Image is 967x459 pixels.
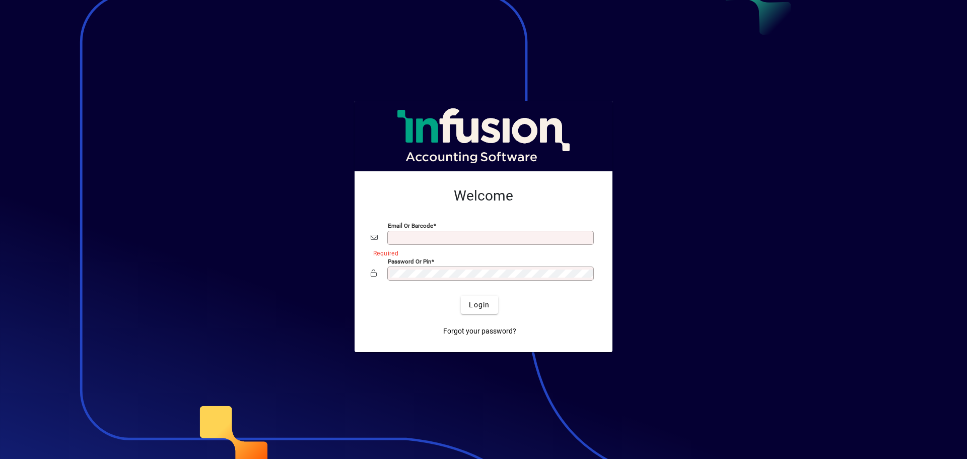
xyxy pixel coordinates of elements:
[469,300,490,310] span: Login
[439,322,520,340] a: Forgot your password?
[461,296,498,314] button: Login
[371,187,596,205] h2: Welcome
[388,222,433,229] mat-label: Email or Barcode
[443,326,516,337] span: Forgot your password?
[373,247,588,258] mat-error: Required
[388,258,431,265] mat-label: Password or Pin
